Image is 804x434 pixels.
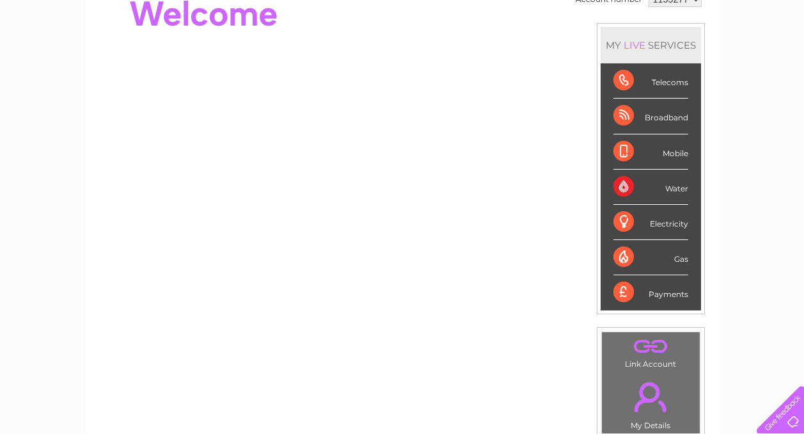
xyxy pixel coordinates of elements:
a: Contact [719,54,750,64]
div: MY SERVICES [601,27,701,63]
td: Link Account [601,332,700,372]
a: Blog [693,54,711,64]
a: Telecoms [647,54,685,64]
a: Water [579,54,603,64]
a: . [605,374,697,419]
td: My Details [601,371,700,434]
div: Mobile [613,134,688,170]
div: Gas [613,240,688,275]
div: Telecoms [613,63,688,99]
a: 0333 014 3131 [563,6,651,22]
div: Electricity [613,205,688,240]
div: Water [613,170,688,205]
a: Log out [762,54,792,64]
img: logo.png [28,33,93,72]
div: LIVE [621,39,648,51]
div: Payments [613,275,688,310]
a: . [605,335,697,358]
a: Energy [611,54,639,64]
div: Clear Business is a trading name of Verastar Limited (registered in [GEOGRAPHIC_DATA] No. 3667643... [100,7,705,62]
div: Broadband [613,99,688,134]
